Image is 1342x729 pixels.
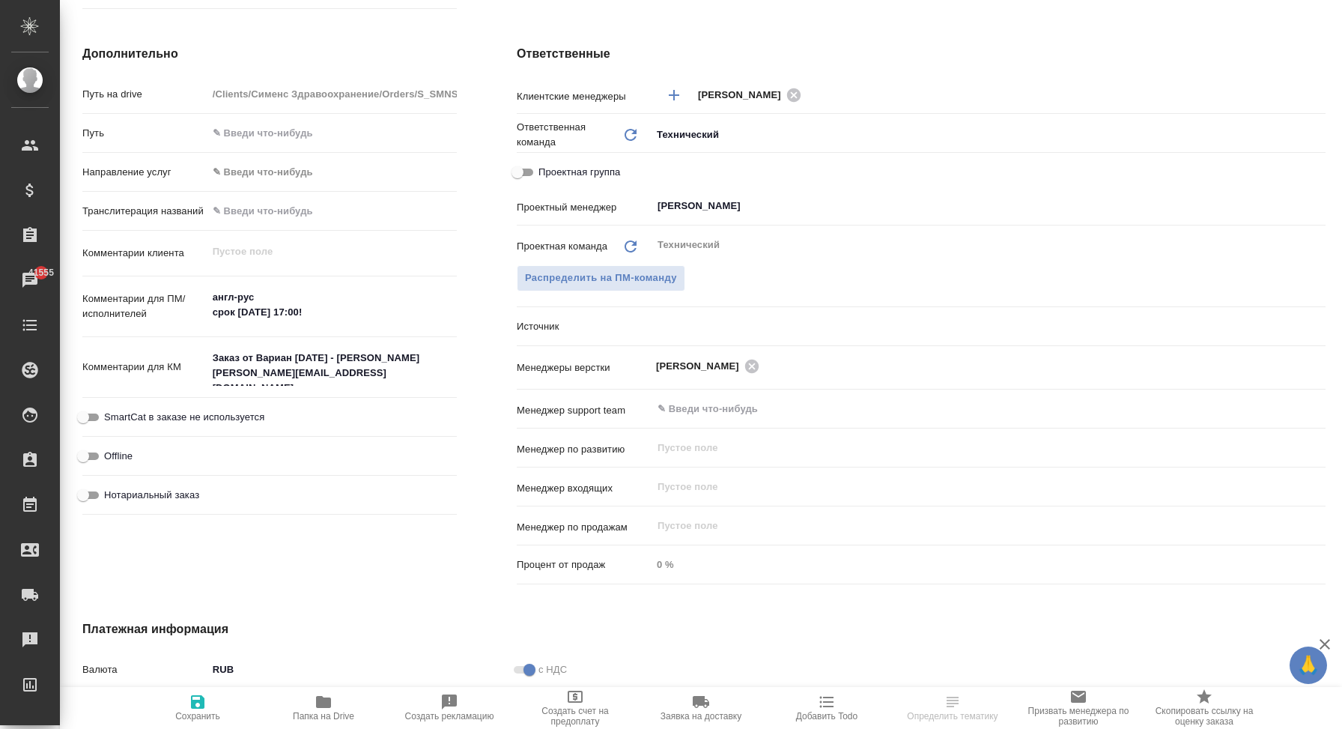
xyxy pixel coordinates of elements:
[796,711,857,722] span: Добавить Todo
[104,488,199,503] span: Нотариальный заказ
[82,662,207,677] p: Валюта
[517,239,607,254] p: Проектная команда
[1024,706,1132,727] span: Призвать менеджера по развитию
[656,77,692,113] button: Добавить менеджера
[517,45,1326,63] h4: Ответственные
[656,478,1290,496] input: Пустое поле
[207,122,457,144] input: ✎ Введи что-нибудь
[135,687,261,729] button: Сохранить
[517,360,652,375] p: Менеджеры верстки
[638,687,764,729] button: Заявка на доставку
[1296,650,1321,681] span: 🙏
[82,360,207,375] p: Комментарии для КМ
[82,620,891,638] h4: Платежная информация
[1141,687,1267,729] button: Скопировать ссылку на оценку заказа
[104,410,264,425] span: SmartCat в заказе не используется
[1317,408,1320,411] button: Open
[1317,94,1320,97] button: Open
[261,687,386,729] button: Папка на Drive
[907,711,998,722] span: Определить тематику
[652,314,1326,339] div: ​
[1317,365,1320,368] button: Open
[82,165,207,180] p: Направление услуг
[517,319,652,334] p: Источник
[656,400,1271,418] input: ✎ Введи что-нибудь
[1150,706,1258,727] span: Скопировать ссылку на оценку заказа
[517,520,652,535] p: Менеджер по продажам
[517,200,652,215] p: Проектный менеджер
[661,711,741,722] span: Заявка на доставку
[1015,687,1141,729] button: Призвать менеджера по развитию
[525,270,677,287] span: Распределить на ПМ-команду
[517,481,652,496] p: Менеджер входящих
[207,200,457,222] input: ✎ Введи что-нибудь
[207,83,457,105] input: Пустое поле
[207,345,457,386] textarea: Заказ от Вариан [DATE] - [PERSON_NAME] [PERSON_NAME][EMAIL_ADDRESS][DOMAIN_NAME]
[517,120,622,150] p: Ответственная команда
[175,711,220,722] span: Сохранить
[82,45,457,63] h4: Дополнительно
[512,687,638,729] button: Создать счет на предоплату
[207,285,457,325] textarea: англ-рус срок [DATE] 17:00!
[656,357,764,375] div: [PERSON_NAME]
[652,554,1326,575] input: Пустое поле
[517,89,652,104] p: Клиентские менеджеры
[1317,205,1320,208] button: Open
[207,160,457,185] div: ✎ Введи что-нибудь
[652,122,1326,148] div: Технический
[82,291,207,321] p: Комментарии для ПМ/исполнителей
[19,265,63,280] span: 41555
[517,442,652,457] p: Менеджер по развитию
[213,165,439,180] div: ✎ Введи что-нибудь
[517,265,685,291] button: Распределить на ПМ-команду
[82,246,207,261] p: Комментарии клиента
[656,517,1290,535] input: Пустое поле
[656,439,1290,457] input: Пустое поле
[517,557,652,572] p: Процент от продаж
[4,261,56,299] a: 41555
[386,687,512,729] button: Создать рекламацию
[405,711,494,722] span: Создать рекламацию
[890,687,1015,729] button: Определить тематику
[104,449,133,464] span: Offline
[517,403,652,418] p: Менеджер support team
[1290,647,1327,684] button: 🙏
[82,87,207,102] p: Путь на drive
[764,687,890,729] button: Добавить Todo
[698,85,806,104] div: [PERSON_NAME]
[207,657,457,683] div: RUB
[82,204,207,219] p: Транслитерация названий
[82,126,207,141] p: Путь
[517,265,685,291] span: В заказе уже есть ответственный ПМ или ПМ группа
[698,88,790,103] span: [PERSON_NAME]
[521,706,629,727] span: Создать счет на предоплату
[656,359,748,374] span: [PERSON_NAME]
[538,165,620,180] span: Проектная группа
[293,711,354,722] span: Папка на Drive
[538,662,567,677] span: с НДС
